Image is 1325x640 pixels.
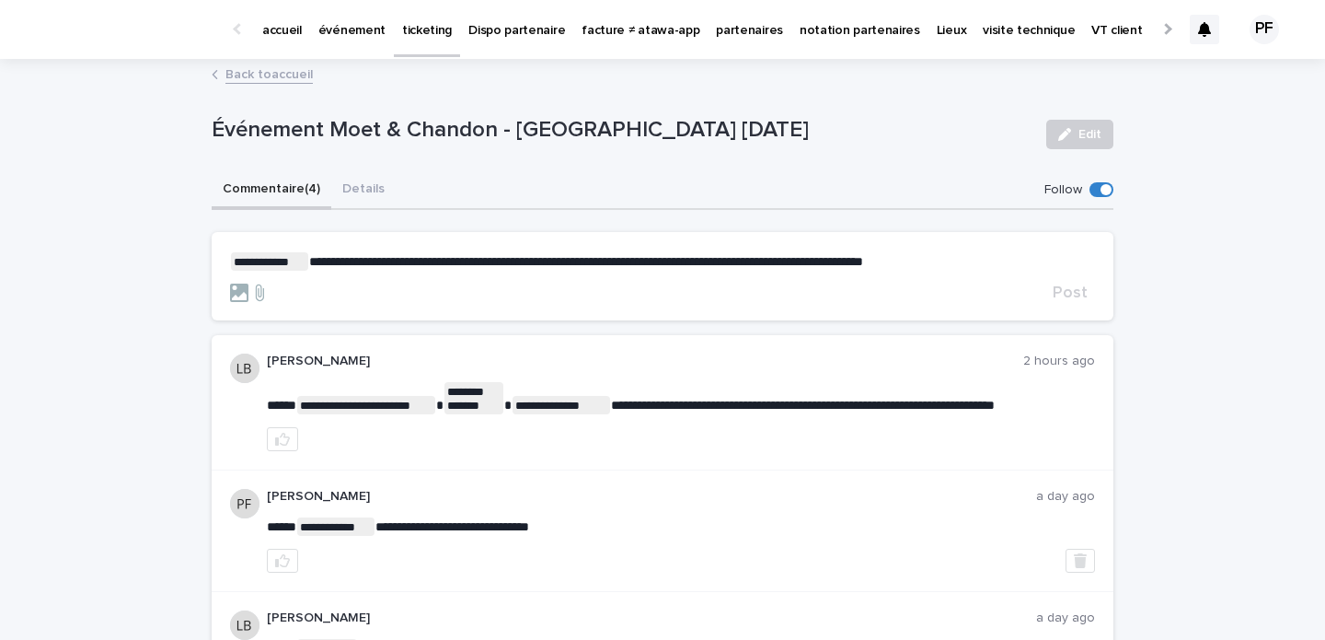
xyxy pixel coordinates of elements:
p: [PERSON_NAME] [267,354,1023,369]
p: Follow [1044,182,1082,198]
button: Delete post [1066,549,1095,573]
p: a day ago [1036,489,1095,505]
button: like this post [267,427,298,451]
div: PF [1250,15,1279,44]
img: Ls34BcGeRexTGTNfXpUC [37,11,215,48]
p: Événement Moet & Chandon - [GEOGRAPHIC_DATA] [DATE] [212,117,1031,144]
span: Edit [1078,128,1101,141]
p: [PERSON_NAME] [267,611,1036,626]
a: Back toaccueil [225,63,313,84]
p: 2 hours ago [1023,354,1095,369]
button: like this post [267,549,298,573]
button: Details [331,171,396,210]
button: Post [1045,285,1095,301]
p: [PERSON_NAME] [267,489,1036,505]
span: Post [1053,285,1088,301]
button: Edit [1046,120,1113,149]
p: a day ago [1036,611,1095,626]
button: Commentaire (4) [212,171,331,210]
